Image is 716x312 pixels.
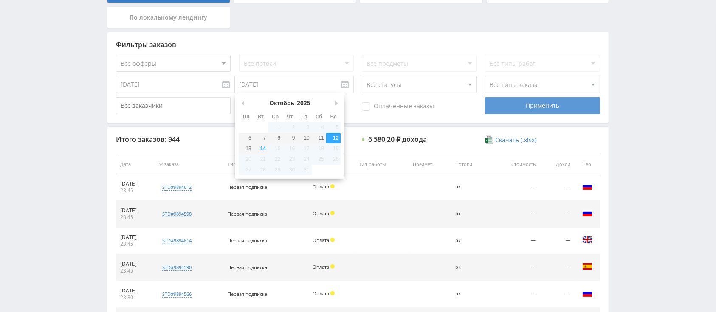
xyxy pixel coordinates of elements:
div: 2025 [296,97,311,110]
th: Дата [116,155,154,174]
td: — [490,254,540,281]
img: esp.png [582,261,592,272]
div: std#9894598 [162,211,192,217]
span: Первая подписка [228,291,267,297]
span: Оплата [313,290,329,297]
td: — [490,201,540,228]
span: Скачать (.xlsx) [495,137,536,143]
abbr: Суббота [316,114,322,120]
span: Первая подписка [228,184,267,190]
div: рк [455,211,485,216]
a: Скачать (.xlsx) [485,136,536,144]
div: std#9894612 [162,184,192,191]
span: Оплата [313,264,329,270]
button: 13 [239,143,253,154]
th: Предмет [409,155,451,174]
button: 8 [268,133,282,143]
span: Оплата [313,183,329,190]
button: 10 [297,133,312,143]
th: Доход [540,155,575,174]
span: Холд [330,238,335,242]
abbr: Четверг [287,114,293,120]
button: Предыдущий месяц [239,97,247,110]
div: 6 580,20 ₽ дохода [368,135,427,143]
button: Следующий месяц [332,97,341,110]
div: По локальному лендингу [107,7,230,28]
div: Фильтры заказов [116,41,600,48]
span: Оплаченные заказы [362,102,434,111]
span: Холд [330,264,335,269]
button: 12 [326,133,341,143]
div: 23:45 [120,267,150,274]
div: Итого заказов: 944 [116,135,231,143]
td: — [540,281,575,308]
img: rus.png [582,288,592,298]
td: — [540,228,575,254]
div: [DATE] [120,207,150,214]
th: Гео [575,155,600,174]
div: 23:45 [120,187,150,194]
div: 23:30 [120,294,150,301]
button: 14 [254,143,268,154]
abbr: Вторник [258,114,264,120]
img: rus.png [582,208,592,218]
span: Холд [330,211,335,215]
button: 11 [312,133,326,143]
button: 6 [239,133,253,143]
div: Применить [485,97,600,114]
div: рк [455,238,485,243]
span: Первая подписка [228,211,267,217]
div: Октябрь [268,97,296,110]
input: Use the arrow keys to pick a date [235,76,354,93]
th: Стоимость [490,155,540,174]
td: — [490,281,540,308]
div: рк [455,264,485,270]
th: Потоки [451,155,490,174]
abbr: Пятница [301,114,307,120]
input: Все заказчики [116,97,231,114]
img: gbr.png [582,235,592,245]
td: — [490,228,540,254]
span: Оплата [313,237,329,243]
button: 9 [282,133,297,143]
td: — [540,174,575,201]
div: рк [455,291,485,297]
td: — [490,174,540,201]
div: 23:45 [120,214,150,221]
span: Холд [330,184,335,188]
img: rus.png [582,181,592,191]
th: № заказа [154,155,223,174]
div: [DATE] [120,287,150,294]
span: Холд [330,291,335,295]
div: [DATE] [120,234,150,241]
div: std#9894566 [162,291,192,298]
div: [DATE] [120,261,150,267]
span: Первая подписка [228,264,267,270]
button: 7 [254,133,268,143]
div: 23:45 [120,241,150,247]
td: — [540,254,575,281]
abbr: Среда [272,114,279,120]
div: [DATE] [120,180,150,187]
abbr: Воскресенье [330,114,337,120]
span: Оплата [313,210,329,216]
th: Тип работы [355,155,408,174]
div: нк [455,184,485,190]
span: Первая подписка [228,237,267,244]
div: std#9894614 [162,237,192,244]
input: Use the arrow keys to pick a date [116,76,235,93]
td: — [540,201,575,228]
abbr: Понедельник [243,114,250,120]
img: xlsx [485,135,492,144]
div: std#9894590 [162,264,192,271]
th: Тип заказа [223,155,308,174]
